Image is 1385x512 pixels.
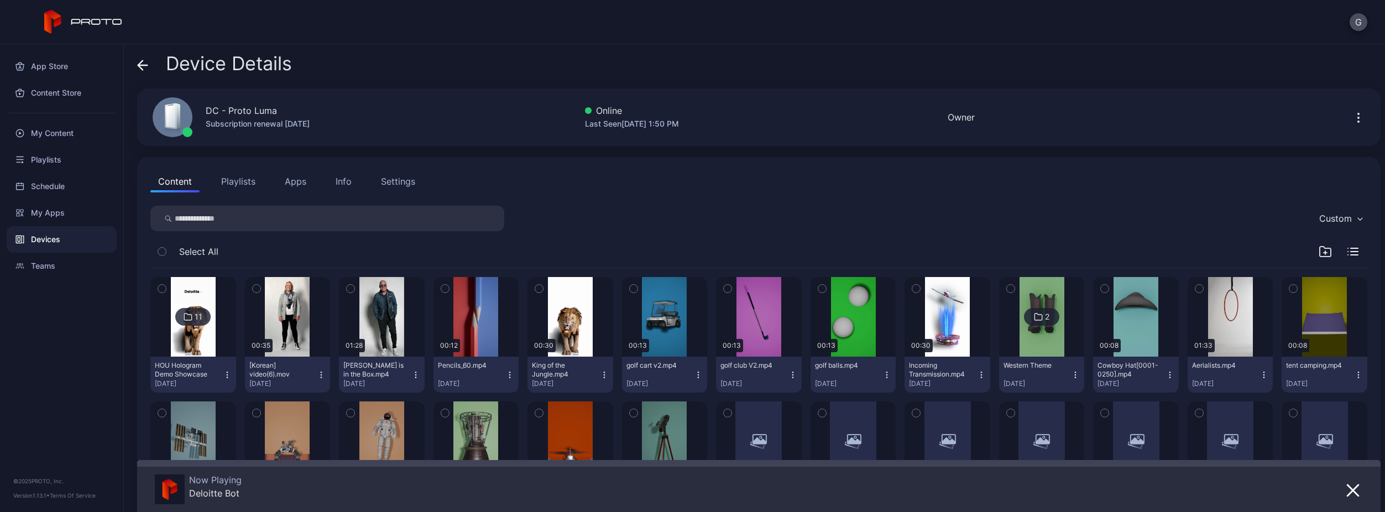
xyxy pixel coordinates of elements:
div: Last Seen [DATE] 1:50 PM [585,117,679,130]
div: golf balls.mp4 [815,361,876,370]
button: G [1350,13,1367,31]
div: [DATE] [1004,379,1072,388]
div: Settings [381,175,415,188]
div: DC - Proto Luma [206,104,277,117]
button: golf cart v2.mp4[DATE] [622,357,708,393]
div: Howie Mandel is in the Box.mp4 [343,361,404,379]
div: © 2025 PROTO, Inc. [13,477,110,485]
div: HOU Hologram Demo Showcase [155,361,216,379]
div: golf club V2.mp4 [720,361,781,370]
div: [DATE] [815,379,883,388]
div: Incoming Transmission.mp4 [909,361,970,379]
div: [DATE] [155,379,223,388]
a: My Apps [7,200,117,226]
a: Terms Of Service [50,492,96,499]
div: [DATE] [626,379,694,388]
div: [DATE] [249,379,317,388]
button: Western Theme[DATE] [999,357,1085,393]
div: Subscription renewal [DATE] [206,117,310,130]
div: [Korean] video(6).mov [249,361,310,379]
button: golf club V2.mp4[DATE] [716,357,802,393]
a: App Store [7,53,117,80]
div: Deloitte Bot [189,488,242,499]
button: tent camping.mp4[DATE] [1282,357,1367,393]
div: Western Theme [1004,361,1064,370]
div: [DATE] [532,379,600,388]
div: [DATE] [1097,379,1166,388]
button: Incoming Transmission.mp4[DATE] [905,357,990,393]
div: Pencils_60.mp4 [438,361,499,370]
button: King of the Jungle.mp4[DATE] [527,357,613,393]
div: 2 [1045,312,1049,322]
button: Info [328,170,359,192]
a: Playlists [7,147,117,173]
div: Cowboy Hat[0001-0250].mp4 [1097,361,1158,379]
a: Teams [7,253,117,279]
div: Custom [1319,213,1352,224]
div: King of the Jungle.mp4 [532,361,593,379]
button: golf balls.mp4[DATE] [811,357,896,393]
button: [PERSON_NAME] is in the Box.mp4[DATE] [339,357,425,393]
div: [DATE] [1192,379,1260,388]
span: Version 1.13.1 • [13,492,50,499]
div: [DATE] [720,379,788,388]
div: Now Playing [189,474,242,485]
button: [Korean] video(6).mov[DATE] [245,357,331,393]
button: HOU Hologram Demo Showcase[DATE] [150,357,236,393]
div: [DATE] [1286,379,1354,388]
a: Content Store [7,80,117,106]
div: tent camping.mp4 [1286,361,1347,370]
button: Settings [373,170,423,192]
div: Aerialists.mp4 [1192,361,1253,370]
div: Online [585,104,679,117]
div: Info [336,175,352,188]
button: Custom [1314,206,1367,231]
a: Schedule [7,173,117,200]
div: [DATE] [909,379,977,388]
div: Owner [948,111,975,124]
div: [DATE] [438,379,506,388]
span: Select All [179,245,218,258]
a: My Content [7,120,117,147]
button: Aerialists.mp4[DATE] [1188,357,1273,393]
button: Apps [277,170,314,192]
button: Content [150,170,200,192]
a: Devices [7,226,117,253]
button: Playlists [213,170,263,192]
div: [DATE] [343,379,411,388]
button: Pencils_60.mp4[DATE] [433,357,519,393]
span: Device Details [166,53,292,74]
div: golf cart v2.mp4 [626,361,687,370]
button: Cowboy Hat[0001-0250].mp4[DATE] [1093,357,1179,393]
div: 11 [195,312,202,322]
